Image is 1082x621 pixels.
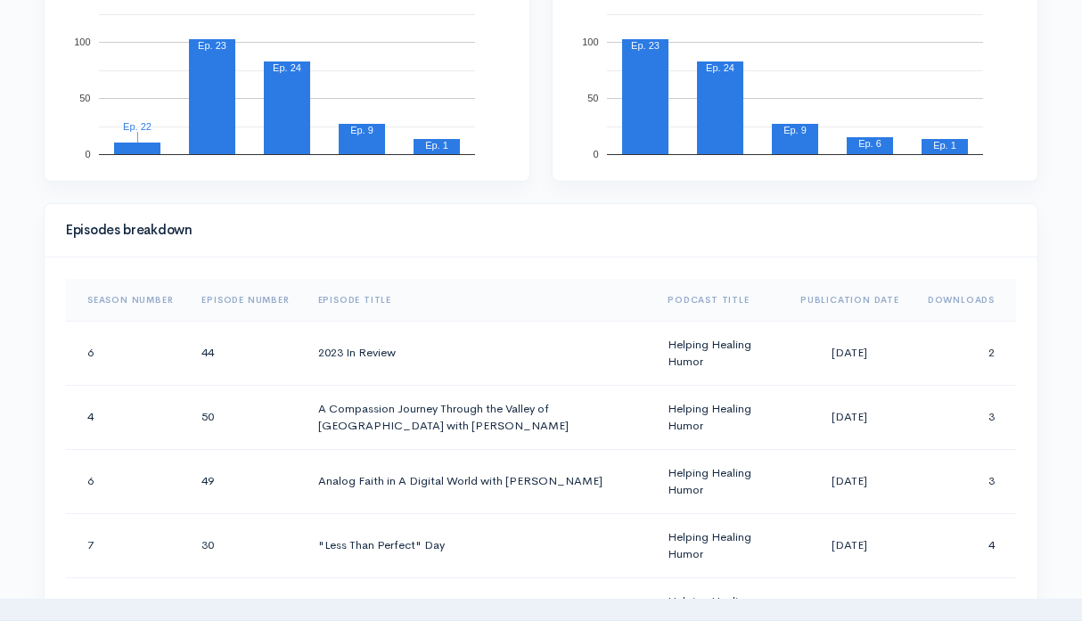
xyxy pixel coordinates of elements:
td: Helping Healing Humor [653,321,786,385]
th: Sort column [653,279,786,322]
th: Sort column [66,279,187,322]
td: 30 [187,513,303,577]
text: 50 [79,93,90,103]
td: 49 [187,449,303,513]
th: Sort column [304,279,654,322]
td: A Compassion Journey Through the Valley of [GEOGRAPHIC_DATA] with [PERSON_NAME] [304,385,654,449]
th: Sort column [786,279,914,322]
text: 100 [74,37,90,47]
td: 50 [187,385,303,449]
td: 2 [914,321,1016,385]
td: [DATE] [786,321,914,385]
text: Ep. 1 [933,140,956,151]
th: Sort column [914,279,1016,322]
text: Ep. 1 [425,140,448,151]
text: 50 [587,93,598,103]
text: Ep. 9 [350,125,373,135]
td: 6 [66,449,187,513]
th: Sort column [187,279,303,322]
td: 7 [66,513,187,577]
td: 4 [66,385,187,449]
text: Ep. 9 [783,125,807,135]
td: "Less Than Perfect" Day [304,513,654,577]
text: Ep. 6 [858,138,881,149]
h4: Episodes breakdown [66,223,1005,238]
td: 6 [66,321,187,385]
text: 0 [85,149,90,159]
text: Ep. 24 [273,62,301,73]
text: 0 [593,149,598,159]
td: 4 [914,513,1016,577]
text: Ep. 22 [123,121,152,132]
text: 100 [582,37,598,47]
td: Helping Healing Humor [653,513,786,577]
td: 3 [914,449,1016,513]
td: Analog Faith in A Digital World with [PERSON_NAME] [304,449,654,513]
td: [DATE] [786,385,914,449]
text: Ep. 23 [198,40,226,51]
td: 2023 In Review [304,321,654,385]
text: Ep. 24 [706,62,734,73]
text: Ep. 23 [631,40,660,51]
td: Helping Healing Humor [653,449,786,513]
td: 3 [914,385,1016,449]
td: 44 [187,321,303,385]
td: [DATE] [786,513,914,577]
td: [DATE] [786,449,914,513]
td: Helping Healing Humor [653,385,786,449]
